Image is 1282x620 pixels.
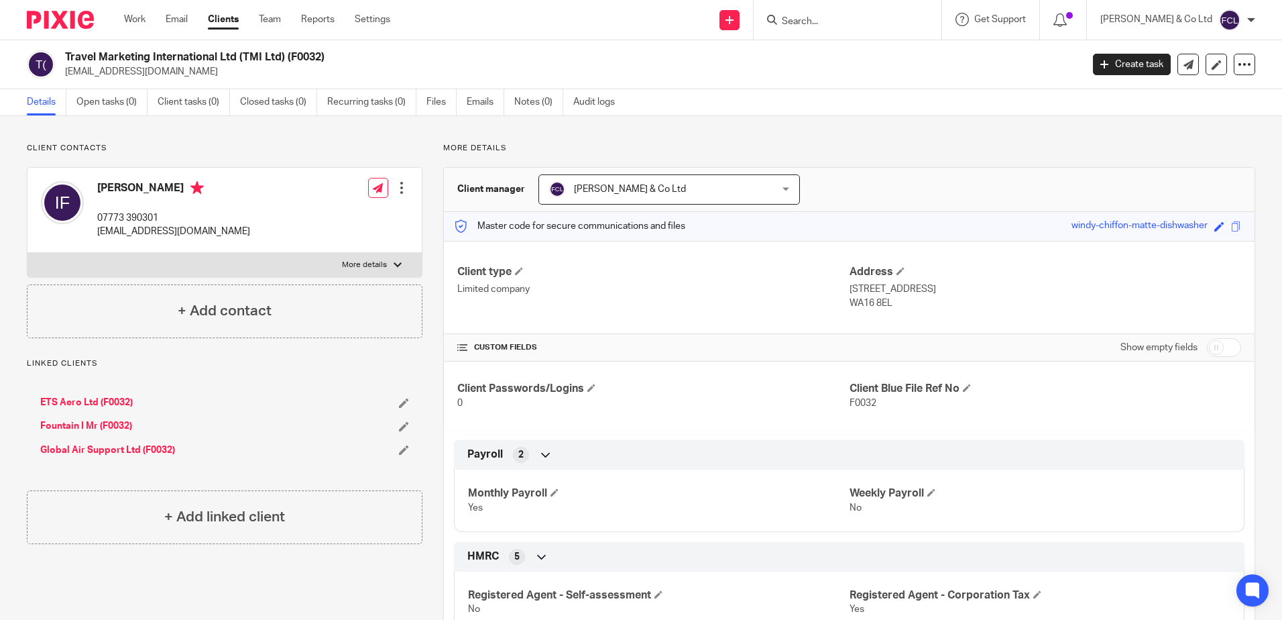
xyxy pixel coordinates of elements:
p: [STREET_ADDRESS] [850,282,1241,296]
span: Payroll [467,448,503,462]
p: Limited company [457,282,849,296]
h4: Registered Agent - Corporation Tax [850,588,1230,603]
div: windy-chiffon-matte-dishwasher [1071,219,1208,234]
p: Master code for secure communications and files [454,219,685,233]
a: Team [259,13,281,26]
h3: Client manager [457,183,525,196]
a: Details [27,89,66,115]
a: Emails [467,89,504,115]
a: Email [166,13,188,26]
p: Client contacts [27,143,422,154]
h2: Travel Marketing International Ltd (TMI Ltd) (F0032) [65,50,871,64]
p: [EMAIL_ADDRESS][DOMAIN_NAME] [97,225,250,238]
a: Global Air Support Ltd (F0032) [40,444,175,457]
h4: CUSTOM FIELDS [457,342,849,353]
p: Linked clients [27,358,422,369]
h4: Address [850,265,1241,279]
a: Audit logs [573,89,625,115]
span: 0 [457,399,463,408]
a: Closed tasks (0) [240,89,317,115]
p: 07773 390301 [97,211,250,225]
a: Reports [301,13,335,26]
img: Pixie [27,11,94,29]
img: svg%3E [1219,9,1240,31]
h4: + Add linked client [164,507,285,527]
a: Create task [1093,54,1171,75]
a: Client tasks (0) [158,89,230,115]
p: More details [342,260,387,270]
span: HMRC [467,550,499,564]
p: [EMAIL_ADDRESS][DOMAIN_NAME] [65,65,1073,79]
h4: Client type [457,265,849,279]
h4: Weekly Payroll [850,486,1230,501]
h4: Registered Agent - Self-assessment [468,588,849,603]
p: More details [443,143,1255,154]
img: svg%3E [549,181,565,197]
p: [PERSON_NAME] & Co Ltd [1100,13,1212,26]
p: WA16 8EL [850,297,1241,310]
span: Yes [468,503,483,513]
span: Yes [850,605,864,614]
label: Show empty fields [1120,341,1198,354]
h4: Monthly Payroll [468,486,849,501]
a: Recurring tasks (0) [327,89,416,115]
h4: [PERSON_NAME] [97,181,250,198]
a: Fountain I Mr (F0032) [40,419,132,433]
span: F0032 [850,399,876,408]
img: svg%3E [27,50,55,79]
a: Settings [355,13,390,26]
span: No [468,605,480,614]
span: [PERSON_NAME] & Co Ltd [574,185,686,194]
img: svg%3E [41,181,84,224]
span: Get Support [974,15,1026,24]
a: Clients [208,13,239,26]
a: ETS Aero Ltd (F0032) [40,396,133,409]
span: 2 [518,448,524,462]
h4: Client Blue File Ref No [850,382,1241,396]
span: 5 [514,550,520,564]
a: Open tasks (0) [76,89,148,115]
input: Search [780,16,901,28]
h4: + Add contact [178,301,272,321]
a: Work [124,13,145,26]
i: Primary [190,181,204,195]
h4: Client Passwords/Logins [457,382,849,396]
span: No [850,503,862,513]
a: Files [426,89,457,115]
a: Notes (0) [514,89,563,115]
